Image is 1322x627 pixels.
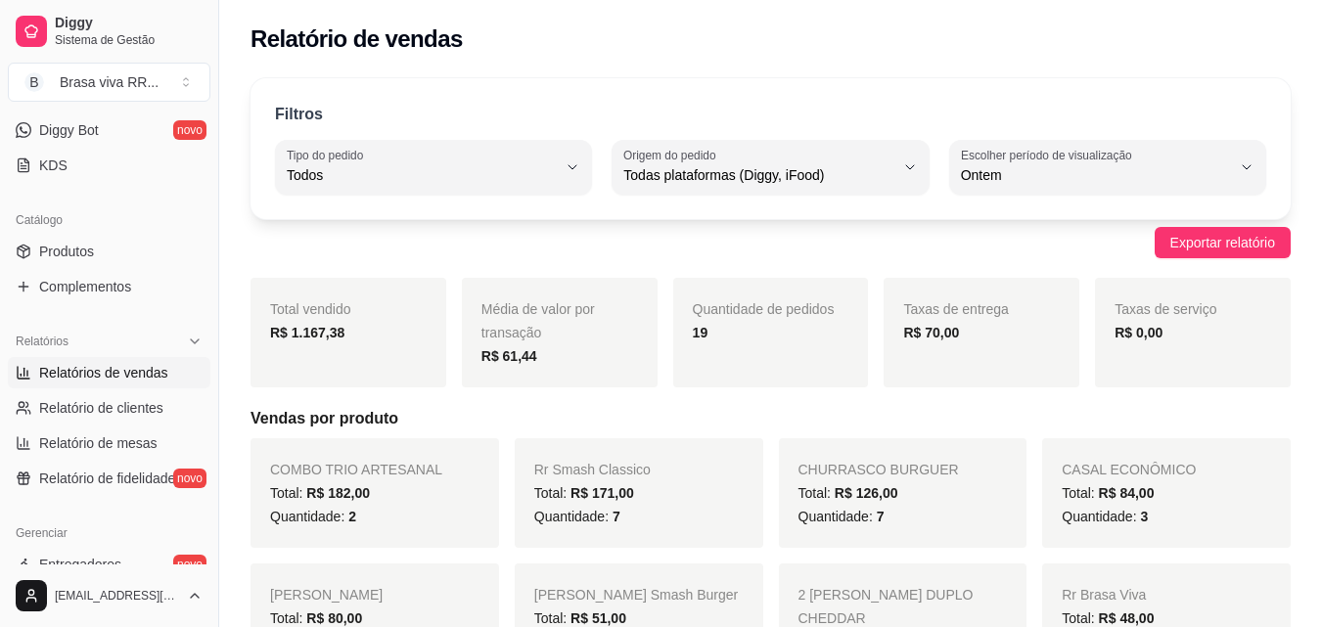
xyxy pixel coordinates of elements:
button: Select a team [8,63,210,102]
span: 7 [613,509,620,524]
span: Diggy [55,15,203,32]
h2: Relatório de vendas [251,23,463,55]
span: Quantidade: [270,509,356,524]
span: [PERSON_NAME] Smash Burger [534,587,739,603]
span: Total vendido [270,301,351,317]
span: [PERSON_NAME] [270,587,383,603]
strong: R$ 61,44 [481,348,537,364]
span: R$ 182,00 [306,485,370,501]
span: Quantidade: [1062,509,1148,524]
span: Taxas de entrega [903,301,1008,317]
span: Todas plataformas (Diggy, iFood) [623,165,893,185]
span: Rr Brasa Viva [1062,587,1146,603]
a: Relatório de clientes [8,392,210,424]
span: Total: [534,610,626,626]
span: R$ 48,00 [1099,610,1155,626]
a: Complementos [8,271,210,302]
a: Relatório de mesas [8,427,210,459]
span: Relatório de mesas [39,433,158,453]
span: Diggy Bot [39,120,99,140]
label: Tipo do pedido [287,147,370,163]
span: R$ 126,00 [835,485,898,501]
button: [EMAIL_ADDRESS][DOMAIN_NAME] [8,572,210,619]
span: Rr Smash Classico [534,462,651,477]
button: Exportar relatório [1155,227,1291,258]
strong: R$ 0,00 [1115,325,1162,340]
span: R$ 80,00 [306,610,362,626]
span: 3 [1140,509,1148,524]
span: Sistema de Gestão [55,32,203,48]
span: Relatórios de vendas [39,363,168,382]
a: Diggy Botnovo [8,114,210,146]
span: Entregadores [39,555,121,574]
div: Catálogo [8,204,210,236]
span: R$ 51,00 [570,610,626,626]
a: DiggySistema de Gestão [8,8,210,55]
span: Todos [287,165,557,185]
h5: Vendas por produto [251,407,1291,430]
span: Total: [270,610,362,626]
span: KDS [39,156,68,175]
div: Gerenciar [8,517,210,549]
label: Escolher período de visualização [961,147,1138,163]
span: 7 [877,509,885,524]
p: Filtros [275,103,323,126]
span: Ontem [961,165,1231,185]
span: R$ 84,00 [1099,485,1155,501]
span: 2 [348,509,356,524]
a: Relatórios de vendas [8,357,210,388]
button: Tipo do pedidoTodos [275,140,592,195]
span: CASAL ECONÔMICO [1062,462,1196,477]
button: Escolher período de visualizaçãoOntem [949,140,1266,195]
div: Brasa viva RR ... [60,72,159,92]
span: Exportar relatório [1170,232,1275,253]
span: B [24,72,44,92]
a: Entregadoresnovo [8,549,210,580]
span: Média de valor por transação [481,301,595,340]
span: Total: [534,485,634,501]
span: Relatório de clientes [39,398,163,418]
span: Relatório de fidelidade [39,469,175,488]
span: Quantidade: [534,509,620,524]
span: Relatórios [16,334,68,349]
span: Total: [270,485,370,501]
span: Quantidade de pedidos [693,301,835,317]
span: Quantidade: [798,509,885,524]
span: Complementos [39,277,131,296]
button: Origem do pedidoTodas plataformas (Diggy, iFood) [612,140,929,195]
span: [EMAIL_ADDRESS][DOMAIN_NAME] [55,588,179,604]
span: CHURRASCO BURGUER [798,462,959,477]
span: R$ 171,00 [570,485,634,501]
span: COMBO TRIO ARTESANAL [270,462,442,477]
span: Total: [1062,485,1154,501]
span: Taxas de serviço [1115,301,1216,317]
strong: R$ 1.167,38 [270,325,344,340]
span: Total: [1062,610,1154,626]
span: Produtos [39,242,94,261]
a: Relatório de fidelidadenovo [8,463,210,494]
strong: 19 [693,325,708,340]
strong: R$ 70,00 [903,325,959,340]
a: Produtos [8,236,210,267]
span: 2 [PERSON_NAME] DUPLO CHEDDAR [798,587,974,626]
a: KDS [8,150,210,181]
span: Total: [798,485,898,501]
label: Origem do pedido [623,147,722,163]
